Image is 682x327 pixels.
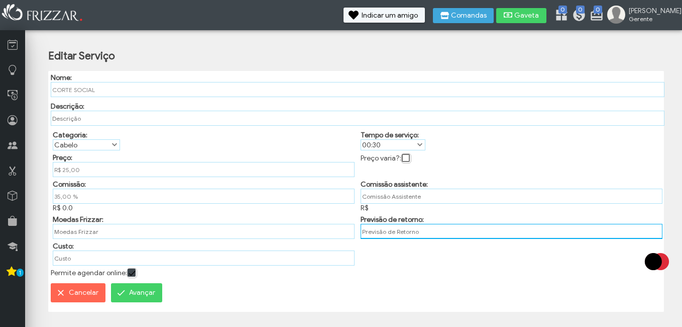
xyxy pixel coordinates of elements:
[554,8,564,24] a: 0
[629,15,674,23] span: Gerente
[53,224,355,239] input: Moedas Frizzar
[53,242,74,251] label: Custo:
[572,8,582,24] a: 0
[451,12,487,19] span: Comandas
[53,204,73,212] span: R$ 0.0
[51,73,72,82] label: Nome:
[607,6,677,26] a: [PERSON_NAME] Gerente
[111,283,162,302] button: Avançar
[53,251,355,266] input: Custo
[590,8,600,24] a: 0
[48,49,115,62] h2: Editar Serviço
[53,131,87,139] label: Categoria:
[53,162,355,177] input: Preço
[129,285,155,300] span: Avançar
[361,204,369,212] span: R$
[361,224,662,239] input: Previsão de Retorno
[361,180,428,189] label: Comissão assistente:
[558,6,567,14] span: 0
[53,153,72,162] label: Preço:
[53,189,355,204] input: Comissão
[51,111,665,126] input: Descrição
[51,269,127,277] label: Permite agendar online:
[361,215,424,224] label: Previsão de retorno:
[51,102,84,111] label: Descrição:
[344,8,425,23] button: Indicar um amigo
[53,215,103,224] label: Moedas Frizzar:
[433,8,494,23] button: Comandas
[51,283,105,302] button: Cancelar
[69,285,98,300] span: Cancelar
[496,8,546,23] button: Gaveta
[632,236,682,287] img: loading3.gif
[629,7,674,15] span: [PERSON_NAME]
[361,140,416,150] label: 00:30
[514,12,539,19] span: Gaveta
[361,189,662,204] input: Comissão Assistente
[53,140,110,150] label: Cabelo
[361,154,401,162] label: Preço varia?:
[53,180,86,189] label: Comissão:
[362,12,418,19] span: Indicar um amigo
[576,6,585,14] span: 0
[361,131,419,139] label: Tempo de serviço:
[51,82,665,97] input: Nome
[594,6,602,14] span: 0
[17,269,24,277] span: 1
